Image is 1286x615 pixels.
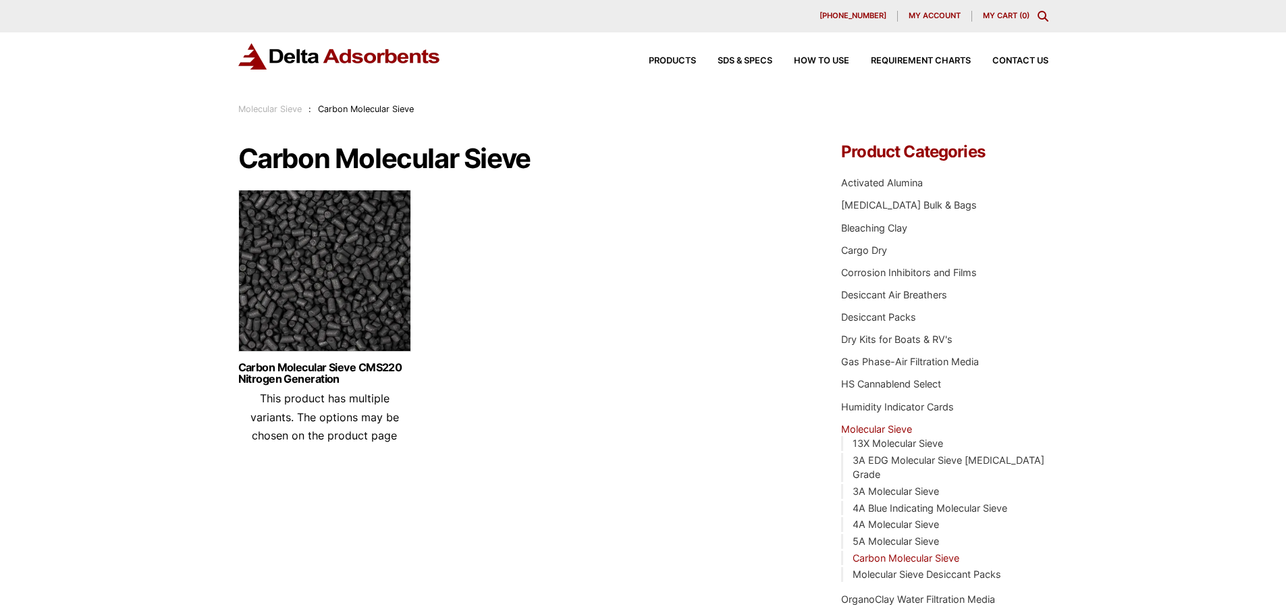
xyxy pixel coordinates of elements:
span: SDS & SPECS [718,57,772,65]
a: Activated Alumina [841,177,923,188]
span: 0 [1022,11,1027,20]
a: Molecular Sieve [841,423,912,435]
a: Carbon Molecular Sieve [853,552,959,564]
a: [MEDICAL_DATA] Bulk & Bags [841,199,977,211]
a: Humidity Indicator Cards [841,401,954,412]
span: Carbon Molecular Sieve [318,104,414,114]
a: Bleaching Clay [841,222,907,234]
span: How to Use [794,57,849,65]
a: How to Use [772,57,849,65]
a: Desiccant Air Breathers [841,289,947,300]
span: : [309,104,311,114]
a: 13X Molecular Sieve [853,437,943,449]
a: 4A Molecular Sieve [853,518,939,530]
a: 4A Blue Indicating Molecular Sieve [853,502,1007,514]
a: My account [898,11,972,22]
a: 3A EDG Molecular Sieve [MEDICAL_DATA] Grade [853,454,1044,481]
a: Gas Phase-Air Filtration Media [841,356,979,367]
a: OrganoClay Water Filtration Media [841,593,995,605]
a: Contact Us [971,57,1048,65]
span: Products [649,57,696,65]
a: Cargo Dry [841,244,887,256]
a: SDS & SPECS [696,57,772,65]
a: Corrosion Inhibitors and Films [841,267,977,278]
img: Delta Adsorbents [238,43,441,70]
a: 3A Molecular Sieve [853,485,939,497]
span: My account [909,12,961,20]
a: 5A Molecular Sieve [853,535,939,547]
a: Carbon Molecular Sieve CMS220 Nitrogen Generation [238,362,411,385]
span: Contact Us [992,57,1048,65]
span: [PHONE_NUMBER] [820,12,886,20]
a: My Cart (0) [983,11,1029,20]
a: Requirement Charts [849,57,971,65]
a: Desiccant Packs [841,311,916,323]
h1: Carbon Molecular Sieve [238,144,801,173]
a: [PHONE_NUMBER] [809,11,898,22]
span: Requirement Charts [871,57,971,65]
a: Molecular Sieve [238,104,302,114]
h4: Product Categories [841,144,1048,160]
a: HS Cannablend Select [841,378,941,390]
img: Carbon Molecular Sieve [238,190,411,358]
a: Molecular Sieve Desiccant Packs [853,568,1001,580]
a: Products [627,57,696,65]
a: Dry Kits for Boats & RV's [841,333,953,345]
span: This product has multiple variants. The options may be chosen on the product page [250,392,399,442]
div: Toggle Modal Content [1038,11,1048,22]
